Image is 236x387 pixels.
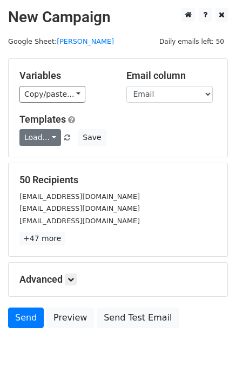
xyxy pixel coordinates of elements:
[8,8,228,26] h2: New Campaign
[78,129,106,146] button: Save
[57,37,114,45] a: [PERSON_NAME]
[46,308,94,328] a: Preview
[19,217,140,225] small: [EMAIL_ADDRESS][DOMAIN_NAME]
[19,273,217,285] h5: Advanced
[19,192,140,201] small: [EMAIL_ADDRESS][DOMAIN_NAME]
[97,308,179,328] a: Send Test Email
[19,232,65,245] a: +47 more
[19,129,61,146] a: Load...
[8,37,114,45] small: Google Sheet:
[126,70,217,82] h5: Email column
[19,174,217,186] h5: 50 Recipients
[19,70,110,82] h5: Variables
[182,335,236,387] iframe: Chat Widget
[156,36,228,48] span: Daily emails left: 50
[19,86,85,103] a: Copy/paste...
[19,114,66,125] a: Templates
[19,204,140,212] small: [EMAIL_ADDRESS][DOMAIN_NAME]
[8,308,44,328] a: Send
[156,37,228,45] a: Daily emails left: 50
